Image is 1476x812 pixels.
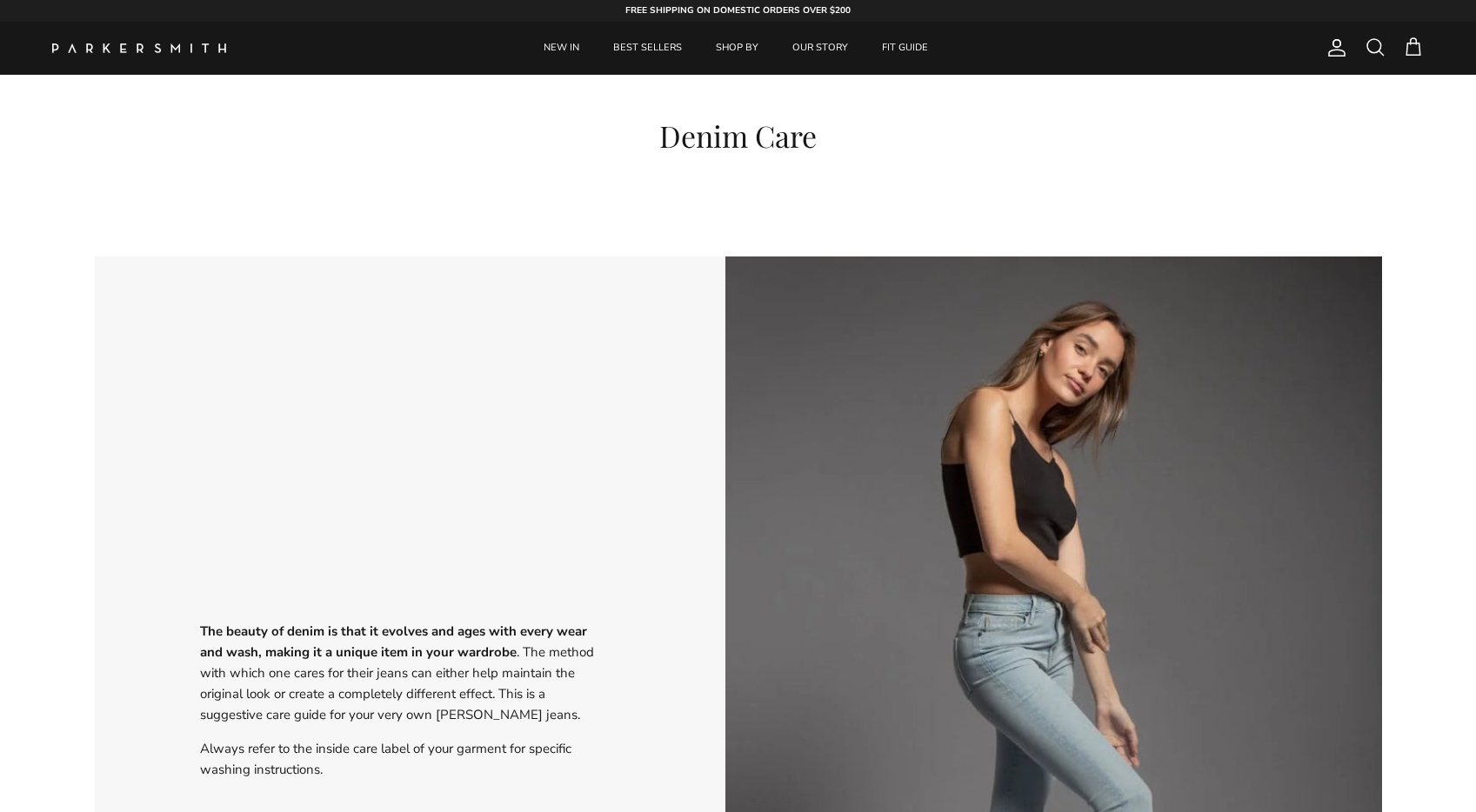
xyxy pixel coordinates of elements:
a: FIT GUIDE [866,22,944,75]
a: Account [1319,37,1347,58]
a: SHOP BY [700,22,774,75]
h1: Denim Care [147,118,1330,154]
img: Parker Smith [52,43,226,53]
div: Primary [259,22,1213,75]
strong: The beauty of denim is that it evolves and ages with every wear and wash, making it a unique item... [200,622,587,661]
strong: FREE SHIPPING ON DOMESTIC ORDERS OVER $200 [625,4,851,17]
a: BEST SELLERS [598,22,698,75]
p: Always refer to the inside care label of your garment for specific washing instructions. [200,738,594,780]
p: . The method with which one cares for their jeans can either help maintain the original look or c... [200,621,594,725]
a: OUR STORY [777,22,864,75]
a: NEW IN [528,22,595,75]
